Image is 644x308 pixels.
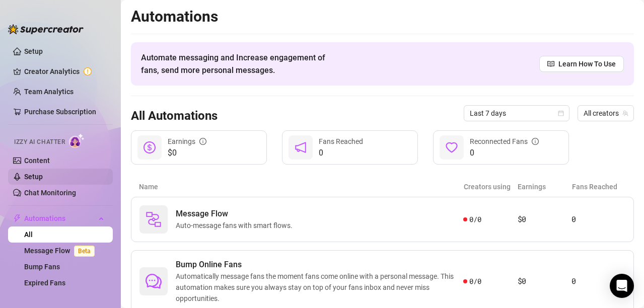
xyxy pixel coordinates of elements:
a: Purchase Subscription [24,104,105,120]
a: Setup [24,47,43,55]
span: Beta [74,246,95,257]
span: info-circle [199,138,206,145]
span: heart [446,141,458,153]
span: $0 [168,147,206,159]
a: Team Analytics [24,88,74,96]
a: Chat Monitoring [24,189,76,197]
span: All creators [584,106,628,121]
span: thunderbolt [13,214,21,222]
a: Content [24,157,50,165]
a: All [24,230,33,239]
span: team [622,110,628,116]
div: Earnings [168,136,206,147]
span: Message Flow [176,208,297,220]
span: comment [146,273,162,289]
img: AI Chatter [69,133,85,148]
span: dollar [144,141,156,153]
a: Message FlowBeta [24,247,99,255]
span: calendar [558,110,564,116]
span: info-circle [532,138,539,145]
a: Bump Fans [24,263,60,271]
span: 0 / 0 [469,276,481,287]
span: Automate messaging and Increase engagement of fans, send more personal messages. [141,51,335,76]
span: read [547,60,554,67]
a: Learn How To Use [539,56,624,72]
h3: All Automations [131,108,218,124]
h2: Automations [131,7,634,26]
article: Name [139,181,464,192]
div: Reconnected Fans [470,136,539,147]
span: Learn How To Use [558,58,616,69]
span: Automatically message fans the moment fans come online with a personal message. This automation m... [176,271,463,304]
img: logo-BBDzfeDw.svg [8,24,84,34]
span: 0 / 0 [469,214,481,225]
span: 0 [470,147,539,159]
div: Open Intercom Messenger [610,274,634,298]
span: Bump Online Fans [176,259,463,271]
article: 0 [571,213,625,225]
span: notification [295,141,307,153]
article: $0 [518,213,571,225]
article: 0 [571,275,625,287]
a: Creator Analytics exclamation-circle [24,63,105,80]
span: Last 7 days [470,106,563,121]
article: Earnings [518,181,571,192]
span: 0 [319,147,363,159]
article: Fans Reached [572,181,626,192]
span: Fans Reached [319,137,363,145]
span: Izzy AI Chatter [14,137,65,147]
span: Automations [24,210,96,226]
span: Auto-message fans with smart flows. [176,220,297,231]
a: Expired Fans [24,279,65,287]
article: $0 [518,275,571,287]
article: Creators using [464,181,518,192]
a: Setup [24,173,43,181]
img: svg%3e [146,211,162,227]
